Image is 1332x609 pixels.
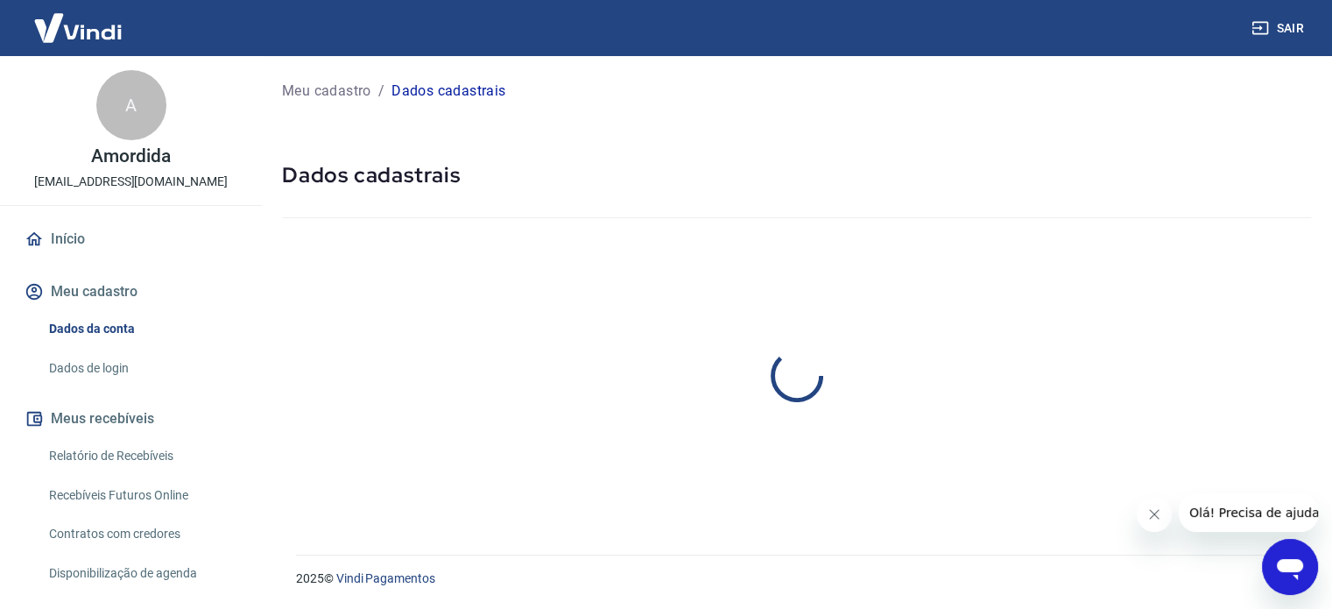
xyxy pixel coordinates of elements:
[1179,493,1318,532] iframe: Mensagem da empresa
[21,220,241,258] a: Início
[282,81,371,102] a: Meu cadastro
[21,1,135,54] img: Vindi
[21,400,241,438] button: Meus recebíveis
[296,570,1290,588] p: 2025 ©
[96,70,166,140] div: A
[391,81,505,102] p: Dados cadastrais
[42,311,241,347] a: Dados da conta
[91,147,171,166] p: Amordida
[42,556,241,591] a: Disponibilização de agenda
[42,478,241,513] a: Recebíveis Futuros Online
[42,351,241,386] a: Dados de login
[34,173,228,191] p: [EMAIL_ADDRESS][DOMAIN_NAME]
[1262,539,1318,595] iframe: Botão para abrir a janela de mensagens
[42,438,241,474] a: Relatório de Recebíveis
[11,12,147,26] span: Olá! Precisa de ajuda?
[378,81,384,102] p: /
[1137,497,1172,532] iframe: Fechar mensagem
[42,516,241,552] a: Contratos com credores
[1248,12,1311,45] button: Sair
[21,273,241,311] button: Meu cadastro
[282,161,1311,189] h5: Dados cadastrais
[336,571,435,585] a: Vindi Pagamentos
